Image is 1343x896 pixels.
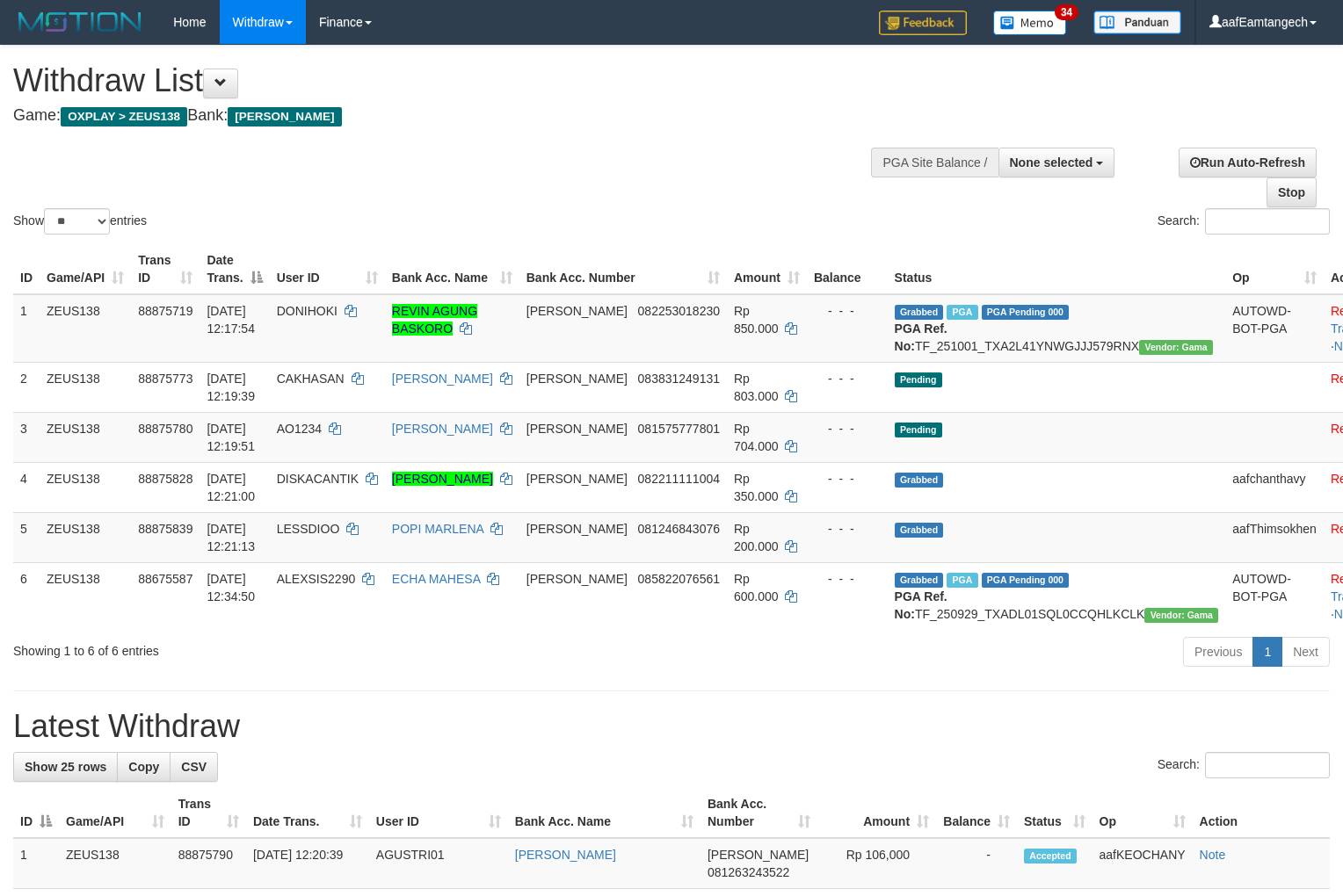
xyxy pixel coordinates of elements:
span: [PERSON_NAME] [526,304,628,318]
h4: Game: Bank: [13,107,878,125]
img: MOTION_logo.png [13,9,147,35]
label: Search: [1158,208,1330,235]
th: Bank Acc. Number: activate to sort column ascending [519,244,727,294]
td: ZEUS138 [40,294,131,363]
td: 3 [13,412,40,462]
select: Showentries [44,208,110,235]
span: Grabbed [895,305,944,320]
span: PGA Pending [982,305,1070,320]
span: Copy 083831249131 to clipboard [638,372,720,386]
a: [PERSON_NAME] [392,422,493,436]
span: Show 25 rows [25,760,106,774]
b: PGA Ref. No: [895,589,947,621]
span: Grabbed [895,573,944,588]
span: DONIHOKI [277,304,338,318]
th: ID [13,244,40,294]
a: Previous [1183,637,1253,667]
th: Action [1193,788,1330,838]
span: Rp 600.000 [734,572,779,603]
div: - - - [814,302,881,320]
img: panduan.png [1093,11,1181,34]
span: Pending [895,423,942,437]
span: [DATE] 12:21:13 [207,522,255,553]
td: Rp 106,000 [817,838,936,889]
th: User ID: activate to sort column ascending [369,788,508,838]
span: DISKACANTIK [277,472,359,486]
span: Copy 082211111004 to clipboard [638,472,720,486]
span: [PERSON_NAME] [708,848,809,862]
td: ZEUS138 [40,562,131,630]
th: Bank Acc. Name: activate to sort column ascending [508,788,701,838]
span: [PERSON_NAME] [526,372,628,386]
span: 88875719 [138,304,192,318]
label: Search: [1158,752,1330,778]
td: AUTOWD-BOT-PGA [1225,294,1324,363]
span: PGA Pending [982,573,1070,588]
a: CSV [170,752,218,782]
img: Button%20Memo.svg [993,11,1067,35]
th: Trans ID: activate to sort column ascending [131,244,200,294]
td: 6 [13,562,40,630]
a: Stop [1267,177,1317,207]
span: [PERSON_NAME] [526,522,628,536]
th: Balance: activate to sort column ascending [936,788,1017,838]
td: ZEUS138 [59,838,171,889]
span: Marked by aafanarl [947,305,977,320]
td: TF_251001_TXA2L41YNWGJJJ579RNX [888,294,1226,363]
td: aafThimsokhen [1225,512,1324,562]
span: OXPLAY > ZEUS138 [61,107,187,126]
a: Note [1200,848,1226,862]
th: Amount: activate to sort column ascending [727,244,807,294]
td: 1 [13,838,59,889]
a: Next [1281,637,1330,667]
th: Status [888,244,1226,294]
div: PGA Site Balance / [871,148,998,177]
h1: Withdraw List [13,63,878,98]
td: 4 [13,462,40,512]
th: Date Trans.: activate to sort column ascending [246,788,369,838]
td: 2 [13,362,40,412]
span: Copy 081263243522 to clipboard [708,865,789,879]
td: aafchanthavy [1225,462,1324,512]
th: Date Trans.: activate to sort column descending [200,244,269,294]
span: AO1234 [277,422,322,436]
div: - - - [814,470,881,488]
span: [PERSON_NAME] [526,572,628,586]
span: [PERSON_NAME] [228,107,341,126]
th: Op: activate to sort column ascending [1225,244,1324,294]
a: Run Auto-Refresh [1179,148,1317,177]
b: PGA Ref. No: [895,322,947,353]
td: [DATE] 12:20:39 [246,838,369,889]
span: Rp 350.000 [734,472,779,503]
td: ZEUS138 [40,462,131,512]
span: Copy 081246843076 to clipboard [638,522,720,536]
span: Rp 704.000 [734,422,779,453]
th: Bank Acc. Name: activate to sort column ascending [385,244,519,294]
span: Copy 082253018230 to clipboard [638,304,720,318]
span: 88875828 [138,472,192,486]
span: None selected [1010,155,1093,170]
span: Rp 200.000 [734,522,779,553]
input: Search: [1205,208,1330,235]
td: TF_250929_TXADL01SQL0CCQHLKCLK [888,562,1226,630]
img: Feedback.jpg [879,11,967,35]
input: Search: [1205,752,1330,778]
th: Balance [807,244,888,294]
td: AGUSTRI01 [369,838,508,889]
span: Grabbed [895,523,944,538]
td: 1 [13,294,40,363]
div: - - - [814,520,881,538]
th: Status: activate to sort column ascending [1017,788,1093,838]
div: Showing 1 to 6 of 6 entries [13,635,547,660]
span: [DATE] 12:17:54 [207,304,255,336]
span: [PERSON_NAME] [526,472,628,486]
th: Bank Acc. Number: activate to sort column ascending [701,788,817,838]
a: Show 25 rows [13,752,118,782]
span: Rp 850.000 [734,304,779,336]
span: Vendor URL: https://trx31.1velocity.biz [1144,608,1218,623]
span: Rp 803.000 [734,372,779,403]
th: Trans ID: activate to sort column ascending [171,788,246,838]
span: [DATE] 12:21:00 [207,472,255,503]
span: 88875780 [138,422,192,436]
th: Game/API: activate to sort column ascending [40,244,131,294]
